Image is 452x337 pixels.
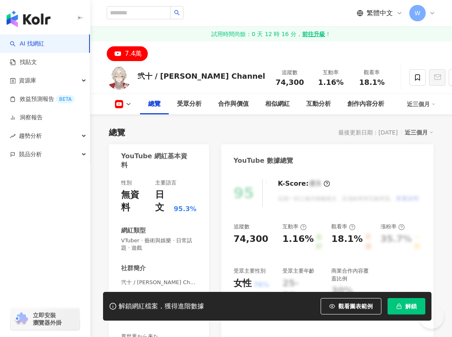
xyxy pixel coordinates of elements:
div: 網紅類型 [121,226,146,235]
div: 日文 [155,189,172,214]
div: 社群簡介 [121,264,146,273]
div: 受眾分析 [177,99,202,109]
div: 總覽 [109,127,125,138]
div: 74,300 [234,233,268,246]
div: 最後更新日期：[DATE] [338,129,398,136]
div: 相似網紅 [265,99,290,109]
div: 7.4萬 [125,48,142,59]
span: 1.16% [318,78,344,87]
strong: 前往升級 [302,30,325,38]
img: logo [7,11,50,27]
div: 互動率 [315,68,346,77]
a: 試用時間尚餘：0 天 12 時 16 分，前往升級！ [90,27,452,41]
div: 受眾主要性別 [234,267,266,275]
div: YouTube 數據總覽 [234,156,293,165]
div: YouTube 網紅基本資料 [121,152,193,170]
div: 總覽 [148,99,161,109]
div: 弐十 / [PERSON_NAME] Channel [138,71,265,81]
div: 女性 [234,277,252,290]
div: 無資料 [121,189,147,214]
span: search [174,10,180,16]
img: chrome extension [13,312,29,326]
div: 商業合作內容覆蓋比例 [331,267,372,282]
div: 1.16% [282,233,314,251]
span: 觀看圖表範例 [338,303,373,310]
div: 創作內容分析 [347,99,384,109]
div: 近三個月 [405,127,434,138]
img: KOL Avatar [107,65,131,90]
span: 資源庫 [19,71,36,90]
div: 追蹤數 [274,68,305,77]
button: 觀看圖表範例 [321,298,381,314]
div: 性別 [121,179,132,187]
a: chrome extension立即安裝 瀏覽器外掛 [11,308,80,330]
span: 弐十 / [PERSON_NAME] Channel | @nitochannel5553 | UCuZPk0nCd2YdECJAkYOHGXA [121,279,197,286]
span: 立即安裝 瀏覽器外掛 [33,312,62,326]
button: 解鎖 [388,298,425,314]
a: 洞察報告 [10,114,43,122]
div: 18.1% [331,233,363,251]
div: 觀看率 [356,68,388,77]
span: 繁體中文 [367,9,393,18]
span: 競品分析 [19,145,42,164]
div: 合作與價值 [218,99,249,109]
span: VTuber · 藝術與娛樂 · 日常話題 · 遊戲 [121,237,197,252]
a: 找貼文 [10,58,37,66]
a: searchAI 找網紅 [10,40,44,48]
div: 追蹤數 [234,223,250,230]
div: 主要語言 [155,179,177,187]
div: 受眾主要年齡 [282,267,314,275]
div: 解鎖網紅檔案，獲得進階數據 [119,302,204,311]
span: 74,300 [275,78,304,87]
a: 效益預測報告BETA [10,95,75,103]
button: 7.4萬 [107,46,148,61]
span: 95.3% [174,205,197,214]
span: 解鎖 [405,303,417,310]
div: 漲粉率 [381,223,405,230]
div: 觀看率 [331,223,356,230]
div: K-Score : [278,179,330,188]
div: 互動率 [282,223,307,230]
span: rise [10,133,16,139]
div: 互動分析 [306,99,331,109]
span: 18.1% [359,78,385,87]
span: W [415,9,420,18]
span: 趨勢分析 [19,127,42,145]
div: 近三個月 [407,98,436,111]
